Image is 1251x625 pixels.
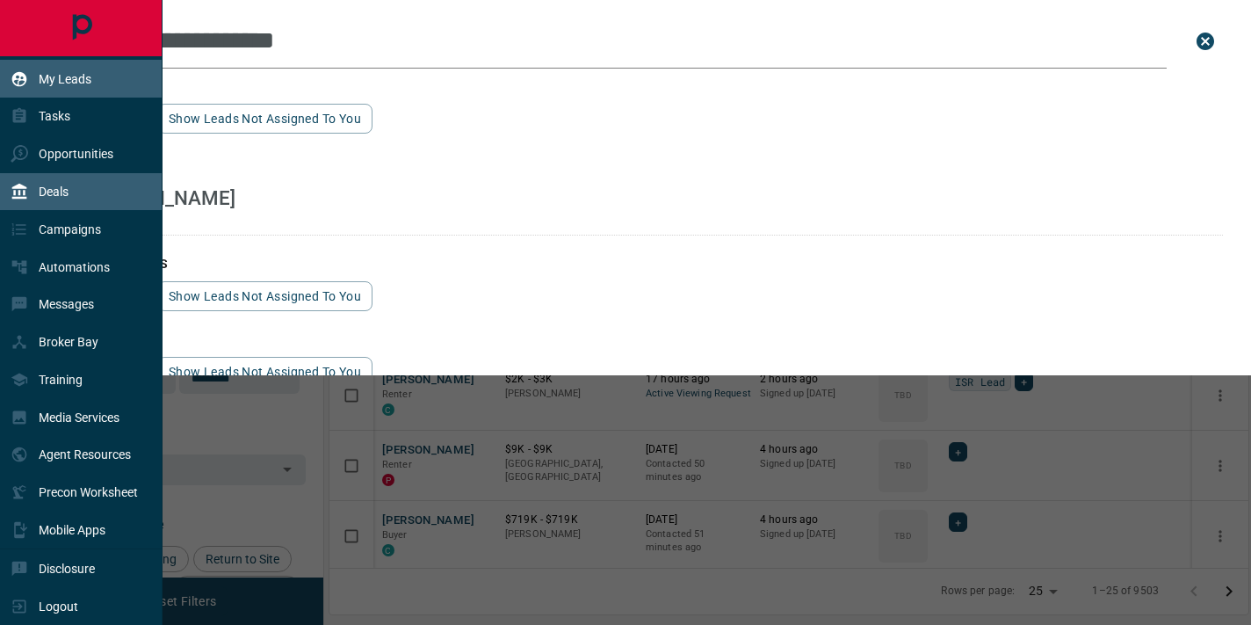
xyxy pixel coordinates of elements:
[157,357,372,387] button: show leads not assigned to you
[1188,24,1223,59] button: close search bar
[67,155,1223,169] h3: email matches
[67,79,1223,93] h3: name matches
[67,257,1223,271] h3: phone matches
[67,332,1223,346] h3: id matches
[157,104,372,134] button: show leads not assigned to you
[157,281,372,311] button: show leads not assigned to you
